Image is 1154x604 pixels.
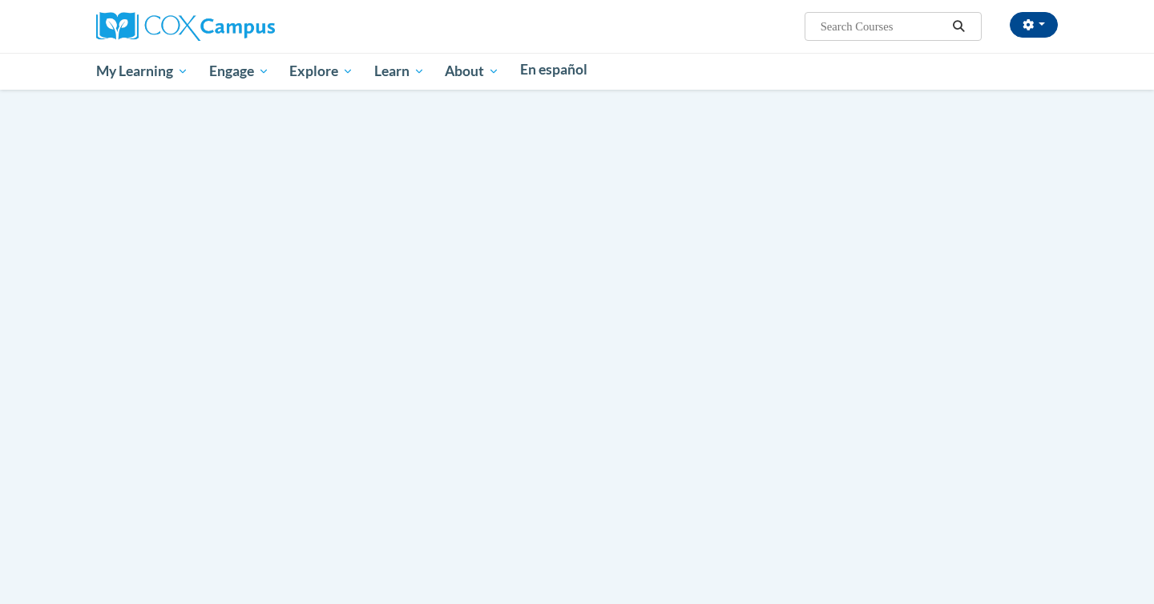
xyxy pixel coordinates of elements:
[199,53,280,90] a: Engage
[289,62,353,81] span: Explore
[819,17,947,36] input: Search Courses
[279,53,364,90] a: Explore
[510,53,598,87] a: En español
[1010,12,1058,38] button: Account Settings
[86,53,199,90] a: My Learning
[364,53,435,90] a: Learn
[72,53,1082,90] div: Main menu
[209,62,269,81] span: Engage
[374,62,425,81] span: Learn
[520,61,587,78] span: En español
[96,62,188,81] span: My Learning
[445,62,499,81] span: About
[96,12,275,41] img: Cox Campus
[952,21,966,33] i: 
[947,17,971,36] button: Search
[96,18,275,32] a: Cox Campus
[435,53,510,90] a: About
